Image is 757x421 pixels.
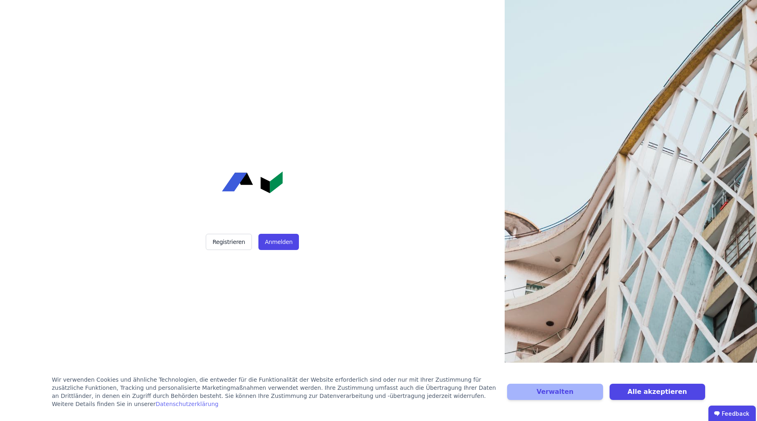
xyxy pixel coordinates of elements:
[156,401,218,407] a: Datenschutzerklärung
[507,384,603,400] button: Verwalten
[52,376,497,408] div: Wir verwenden Cookies und ähnliche Technologien, die entweder für die Funktionalität der Website ...
[222,171,283,193] img: Concular
[258,234,299,250] button: Anmelden
[206,234,252,250] button: Registrieren
[610,384,705,400] button: Alle akzeptieren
